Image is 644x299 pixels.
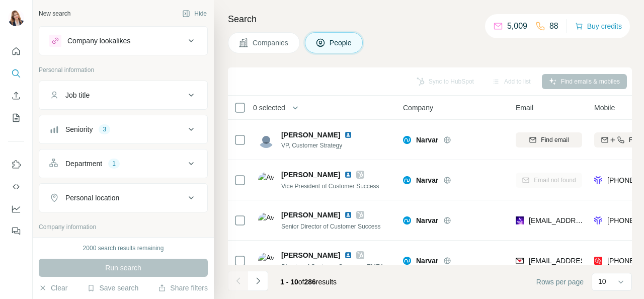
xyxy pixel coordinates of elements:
[39,283,67,293] button: Clear
[507,20,527,32] p: 5,009
[67,36,130,46] div: Company lookalikes
[594,103,615,113] span: Mobile
[298,278,304,286] span: of
[330,38,353,48] span: People
[8,200,24,218] button: Dashboard
[403,216,411,225] img: Logo of Narvar
[39,117,207,141] button: Seniority3
[228,12,632,26] h4: Search
[8,222,24,240] button: Feedback
[549,20,558,32] p: 88
[529,216,592,225] span: [EMAIL_ADDRESS]
[65,159,102,169] div: Department
[281,170,340,180] span: [PERSON_NAME]
[8,109,24,127] button: My lists
[594,256,602,266] img: provider prospeo logo
[281,130,340,140] span: [PERSON_NAME]
[598,276,606,286] p: 10
[175,6,214,21] button: Hide
[281,141,364,150] span: VP, Customer Strategy
[39,9,70,18] div: New search
[65,124,93,134] div: Seniority
[258,132,274,148] img: Avatar
[281,223,380,230] span: Senior Director of Customer Success
[248,271,268,291] button: Navigate to next page
[87,283,138,293] button: Save search
[39,65,208,74] p: Personal information
[8,10,24,26] img: Avatar
[541,135,569,144] span: Find email
[253,38,289,48] span: Companies
[83,244,164,253] div: 2000 search results remaining
[8,64,24,83] button: Search
[416,135,438,145] span: Narvar
[280,278,337,286] span: results
[281,210,340,220] span: [PERSON_NAME]
[258,253,274,269] img: Avatar
[281,183,379,190] span: Vice President of Customer Success
[258,212,274,229] img: Avatar
[65,193,119,203] div: Personal location
[516,256,524,266] img: provider findymail logo
[8,156,24,174] button: Use Surfe on LinkedIn
[281,263,384,270] span: Director of Customer Success - EMEA
[253,103,285,113] span: 0 selected
[99,125,110,134] div: 3
[280,278,298,286] span: 1 - 10
[594,175,602,185] img: provider forager logo
[65,90,90,100] div: Job title
[403,257,411,265] img: Logo of Narvar
[39,222,208,232] p: Company information
[575,19,622,33] button: Buy credits
[108,159,120,168] div: 1
[594,215,602,226] img: provider forager logo
[281,250,340,260] span: [PERSON_NAME]
[39,83,207,107] button: Job title
[39,29,207,53] button: Company lookalikes
[344,251,352,259] img: LinkedIn logo
[258,172,274,188] img: Avatar
[39,186,207,210] button: Personal location
[344,211,352,219] img: LinkedIn logo
[416,256,438,266] span: Narvar
[8,87,24,105] button: Enrich CSV
[536,277,584,287] span: Rows per page
[8,42,24,60] button: Quick start
[403,103,433,113] span: Company
[304,278,316,286] span: 286
[158,283,208,293] button: Share filters
[39,152,207,176] button: Department1
[416,215,438,226] span: Narvar
[344,131,352,139] img: LinkedIn logo
[403,176,411,184] img: Logo of Narvar
[416,175,438,185] span: Narvar
[516,132,582,147] button: Find email
[8,178,24,196] button: Use Surfe API
[344,171,352,179] img: LinkedIn logo
[516,103,533,113] span: Email
[516,215,524,226] img: provider wiza logo
[403,136,411,144] img: Logo of Narvar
